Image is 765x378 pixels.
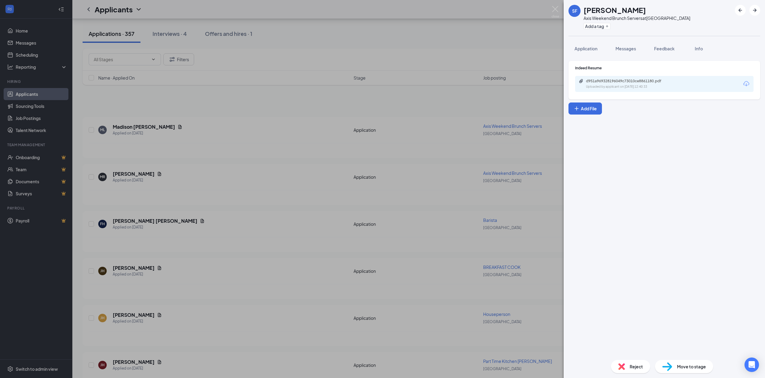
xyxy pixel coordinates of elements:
span: Feedback [654,46,675,51]
span: Reject [630,363,643,370]
button: ArrowRight [749,5,760,16]
svg: ArrowRight [751,7,758,14]
h1: [PERSON_NAME] [584,5,646,15]
div: d951a969328196049c73010ce8861180.pdf [586,79,670,83]
div: SF [572,8,577,14]
button: ArrowLeftNew [735,5,746,16]
span: Info [695,46,703,51]
div: Open Intercom Messenger [745,358,759,372]
a: Paperclipd951a969328196049c73010ce8861180.pdfUploaded by applicant on [DATE] 12:40:33 [579,79,676,89]
svg: ArrowLeftNew [737,7,744,14]
div: Indeed Resume [575,65,754,71]
svg: Plus [605,24,609,28]
button: PlusAdd a tag [584,23,610,29]
svg: Paperclip [579,79,584,83]
span: Application [575,46,597,51]
div: Uploaded by applicant on [DATE] 12:40:33 [586,84,676,89]
svg: Plus [574,106,580,112]
span: Move to stage [677,363,706,370]
div: Axis Weekend Brunch Servers at [GEOGRAPHIC_DATA] [584,15,690,21]
svg: Download [743,80,750,87]
span: Messages [615,46,636,51]
button: Add FilePlus [568,102,602,115]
